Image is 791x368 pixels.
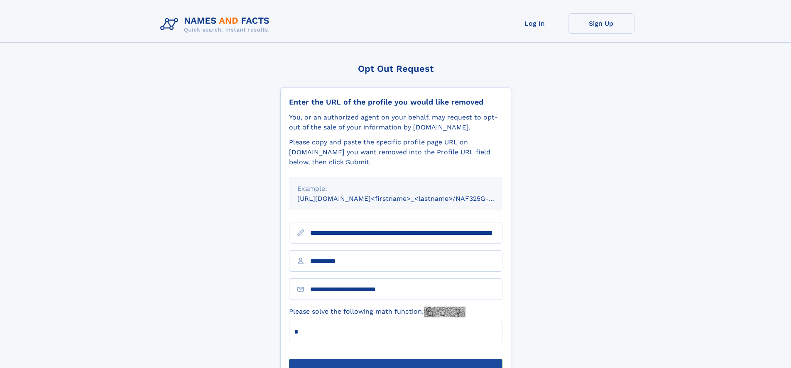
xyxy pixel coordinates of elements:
[280,63,511,74] div: Opt Out Request
[289,137,502,167] div: Please copy and paste the specific profile page URL on [DOMAIN_NAME] you want removed into the Pr...
[297,184,494,194] div: Example:
[289,97,502,107] div: Enter the URL of the profile you would like removed
[289,307,465,317] label: Please solve the following math function:
[297,195,518,202] small: [URL][DOMAIN_NAME]<firstname>_<lastname>/NAF325G-xxxxxxxx
[157,13,277,36] img: Logo Names and Facts
[568,13,634,34] a: Sign Up
[289,112,502,132] div: You, or an authorized agent on your behalf, may request to opt-out of the sale of your informatio...
[502,13,568,34] a: Log In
